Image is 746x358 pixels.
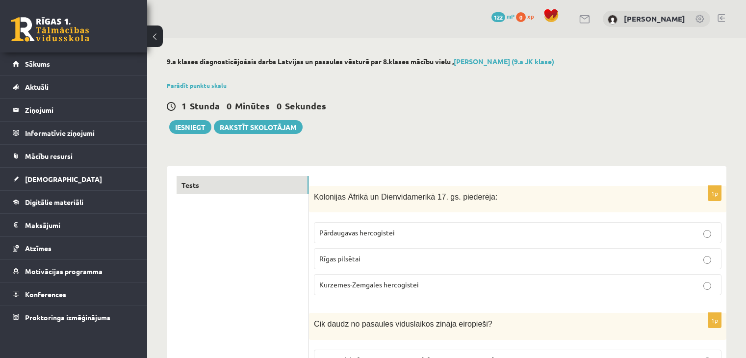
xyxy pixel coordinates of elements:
[285,100,326,111] span: Sekundes
[703,282,711,290] input: Kurzemes-Zemgales hercogistei
[13,52,135,75] a: Sākums
[25,198,83,206] span: Digitālie materiāli
[13,76,135,98] a: Aktuāli
[25,244,51,253] span: Atzīmes
[181,100,186,111] span: 1
[169,120,211,134] button: Iesniegt
[491,12,514,20] a: 122 mP
[25,267,103,276] span: Motivācijas programma
[314,320,492,328] span: Cik daudz no pasaules viduslaikos zināja eiropieši?
[527,12,534,20] span: xp
[624,14,685,24] a: [PERSON_NAME]
[608,15,617,25] img: Adriana Bukovska
[13,260,135,282] a: Motivācijas programma
[25,59,50,68] span: Sākums
[491,12,505,22] span: 122
[25,122,135,144] legend: Informatīvie ziņojumi
[25,313,110,322] span: Proktoringa izmēģinājums
[25,290,66,299] span: Konferences
[516,12,526,22] span: 0
[703,256,711,264] input: Rīgas pilsētai
[25,82,49,91] span: Aktuāli
[507,12,514,20] span: mP
[25,175,102,183] span: [DEMOGRAPHIC_DATA]
[13,145,135,167] a: Mācību resursi
[708,312,721,328] p: 1p
[13,122,135,144] a: Informatīvie ziņojumi
[167,81,227,89] a: Parādīt punktu skalu
[227,100,232,111] span: 0
[11,17,89,42] a: Rīgas 1. Tālmācības vidusskola
[25,214,135,236] legend: Maksājumi
[13,99,135,121] a: Ziņojumi
[454,57,554,66] a: [PERSON_NAME] (9.a JK klase)
[314,193,497,201] span: Kolonijas Āfrikā un Dienvidamerikā 17. gs. piederēja:
[13,191,135,213] a: Digitālie materiāli
[214,120,303,134] a: Rakstīt skolotājam
[319,254,360,263] span: Rīgas pilsētai
[190,100,220,111] span: Stunda
[703,230,711,238] input: Pārdaugavas hercogistei
[13,237,135,259] a: Atzīmes
[13,306,135,329] a: Proktoringa izmēģinājums
[167,57,726,66] h2: 9.a klases diagnosticējošais darbs Latvijas un pasaules vēsturē par 8.klases mācību vielu ,
[177,176,309,194] a: Tests
[319,228,395,237] span: Pārdaugavas hercogistei
[235,100,270,111] span: Minūtes
[25,152,73,160] span: Mācību resursi
[13,283,135,306] a: Konferences
[277,100,282,111] span: 0
[25,99,135,121] legend: Ziņojumi
[13,214,135,236] a: Maksājumi
[708,185,721,201] p: 1p
[13,168,135,190] a: [DEMOGRAPHIC_DATA]
[516,12,539,20] a: 0 xp
[319,280,419,289] span: Kurzemes-Zemgales hercogistei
